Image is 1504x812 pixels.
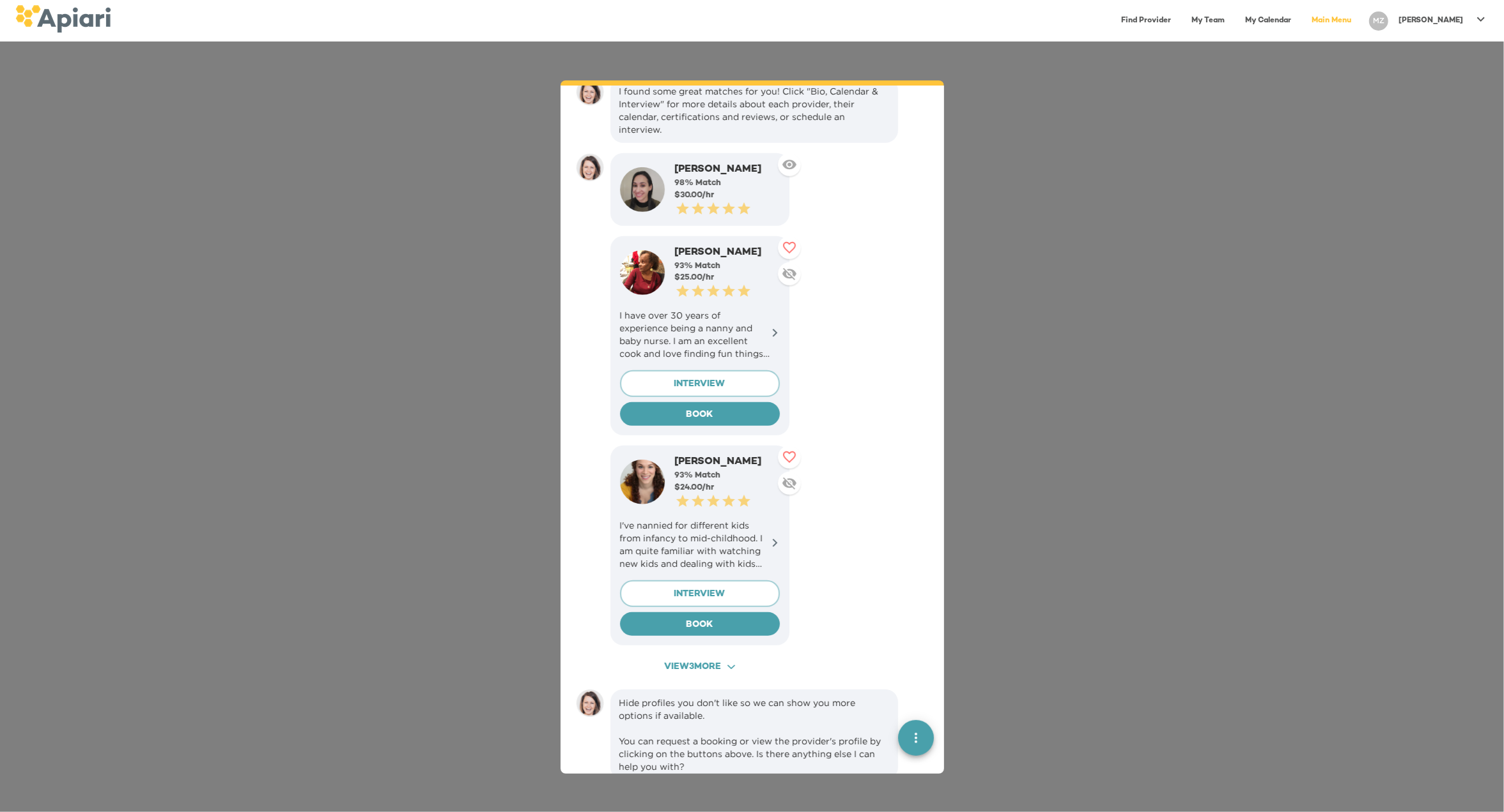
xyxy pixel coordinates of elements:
div: $ 25.00 /hr [675,272,780,283]
img: user-photo-123-1675545727731.jpeg [620,460,665,504]
button: Like [778,236,801,259]
p: I have over 30 years of experience being a nanny and baby nurse. I am an excellent cook and love ... [620,309,780,360]
div: I found some great matches for you! Click "Bio, Calendar & Interview" for more details about each... [619,85,889,136]
button: Descend provider in search [778,472,801,495]
img: user-photo-123-1733460682579.jpeg [620,167,665,212]
img: user-photo-123-1695595586346.jpeg [620,250,665,295]
div: 98 % Match [675,177,780,189]
a: Main Menu [1304,8,1359,34]
button: Ascend provider back in search [778,153,801,176]
button: INTERVIEW [620,580,780,607]
img: amy.37686e0395c82528988e.png [576,153,604,181]
span: INTERVIEW [631,587,769,603]
img: logo [15,5,111,33]
div: 93 % Match [675,260,780,272]
div: 93 % Match [675,470,780,481]
button: quick menu [898,720,934,756]
div: Hide profiles you don't like so we can show you more options if available. You can request a book... [619,696,889,773]
button: BOOK [620,612,780,636]
a: My Calendar [1237,8,1299,34]
img: amy.37686e0395c82528988e.png [576,689,604,718]
button: INTERVIEW [620,370,780,397]
a: Find Provider [1113,8,1179,34]
button: View3more [610,656,789,679]
img: amy.37686e0395c82528988e.png [576,78,604,106]
p: [PERSON_NAME] [1399,15,1463,26]
a: My Team [1184,8,1232,34]
button: BOOK [620,402,780,426]
span: View 3 more [622,659,778,675]
p: I've nannied for different kids from infancy to mid-childhood. I am quite familiar with watching ... [620,519,780,570]
span: BOOK [630,617,770,633]
div: $ 24.00 /hr [675,482,780,493]
div: MZ [1369,11,1388,31]
span: INTERVIEW [631,377,769,393]
button: Like [778,446,801,469]
div: $ 30.00 /hr [675,190,780,201]
div: [PERSON_NAME] [675,163,780,177]
div: [PERSON_NAME] [675,246,780,260]
span: BOOK [630,407,770,423]
button: Descend provider in search [778,262,801,285]
div: [PERSON_NAME] [675,455,780,470]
